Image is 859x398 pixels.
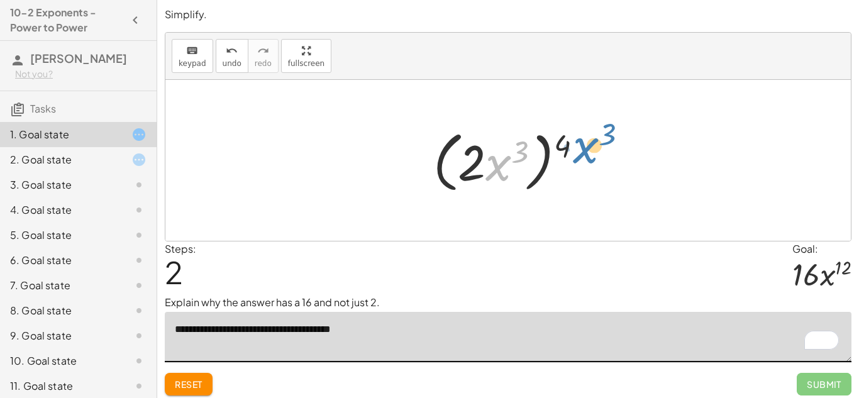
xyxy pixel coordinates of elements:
button: redoredo [248,39,279,73]
button: fullscreen [281,39,331,73]
i: undo [226,43,238,58]
i: Task not started. [131,303,147,318]
i: keyboard [186,43,198,58]
div: 10. Goal state [10,353,111,368]
button: Reset [165,373,213,395]
i: Task not started. [131,278,147,293]
span: keypad [179,59,206,68]
p: Explain why the answer has a 16 and not just 2. [165,295,851,310]
button: keyboardkeypad [172,39,213,73]
div: Not you? [15,68,147,80]
textarea: To enrich screen reader interactions, please activate Accessibility in Grammarly extension settings [165,312,851,362]
div: 5. Goal state [10,228,111,243]
span: redo [255,59,272,68]
i: Task not started. [131,379,147,394]
span: undo [223,59,241,68]
h4: 10-2 Exponents - Power to Power [10,5,124,35]
span: fullscreen [288,59,324,68]
i: Task not started. [131,177,147,192]
i: Task not started. [131,253,147,268]
button: undoundo [216,39,248,73]
div: 1. Goal state [10,127,111,142]
div: 9. Goal state [10,328,111,343]
div: 6. Goal state [10,253,111,268]
i: Task not started. [131,202,147,218]
div: 3. Goal state [10,177,111,192]
div: Goal: [792,241,851,257]
div: 11. Goal state [10,379,111,394]
i: redo [257,43,269,58]
i: Task not started. [131,228,147,243]
i: Task not started. [131,353,147,368]
i: Task not started. [131,328,147,343]
div: 8. Goal state [10,303,111,318]
span: Tasks [30,102,56,115]
div: 2. Goal state [10,152,111,167]
i: Task started. [131,127,147,142]
span: Reset [175,379,202,390]
div: 7. Goal state [10,278,111,293]
span: [PERSON_NAME] [30,51,127,65]
i: Task started. [131,152,147,167]
span: 2 [165,253,183,291]
p: Simplify. [165,8,851,22]
div: 4. Goal state [10,202,111,218]
label: Steps: [165,242,196,255]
